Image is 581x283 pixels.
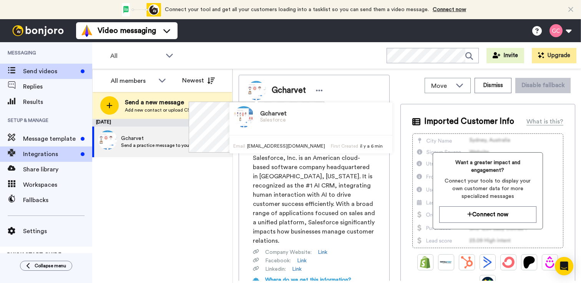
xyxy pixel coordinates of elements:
[260,117,287,123] h5: Salesforce
[433,7,466,12] a: Connect now
[23,180,92,189] span: Workspaces
[265,257,291,265] span: Facebook :
[502,256,515,268] img: ConvertKit
[461,256,473,268] img: Hubspot
[439,206,537,223] button: Connect now
[165,7,429,12] span: Connect your tool and get all your customers loading into a tasklist so you can send them a video...
[121,142,198,148] span: Send a practice message to yourself
[439,159,537,174] span: Want a greater impact and engagement?
[98,25,156,36] span: Video messaging
[265,248,312,256] span: Company Website :
[272,85,306,96] span: Gcharvet
[23,165,92,174] span: Share library
[23,67,78,76] span: Send videos
[119,3,161,16] div: animation
[233,144,245,148] span: Email
[265,277,351,283] span: Where do we get this information?
[23,150,78,159] span: Integrations
[318,248,327,256] a: Link
[81,25,93,37] img: vm-color.svg
[92,119,232,127] div: [DATE]
[98,130,117,150] img: 77a8fbd9-663f-4c7c-8f84-f95aca78302b.jpg
[481,256,494,268] img: ActiveCampaign
[526,117,563,126] div: What is this?
[360,144,383,148] span: il y a 6 min
[253,153,375,245] span: Salesforce, Inc. is an American cloud-based software company headquartered in [GEOGRAPHIC_DATA], ...
[23,227,92,236] span: Settings
[23,97,92,107] span: Results
[9,25,67,36] img: bj-logo-header-white.svg
[125,107,194,113] span: Add new contact or upload CSV
[23,196,92,205] span: Fallbacks
[265,265,286,273] span: Linkedin :
[111,76,154,86] div: All members
[247,81,266,100] img: Image of Gcharvet
[292,265,302,273] a: Link
[35,263,66,269] span: Collapse menu
[233,106,254,127] img: Image of Gcharvet
[297,257,307,265] a: Link
[125,98,194,107] span: Send a new message
[439,177,537,200] span: Connect your tools to display your own customer data for more specialized messages
[544,256,556,268] img: Drip
[6,252,61,258] span: QUICK START GUIDE
[110,51,162,61] span: All
[121,135,198,142] span: Gcharvet
[555,257,573,275] div: Ouvrir le Messenger Intercom
[523,256,535,268] img: Patreon
[20,261,72,271] button: Collapse menu
[424,116,514,127] span: Imported Customer Info
[331,144,358,148] span: First Created
[440,256,452,268] img: Ontraport
[247,144,325,148] span: [EMAIL_ADDRESS][DOMAIN_NAME]
[260,110,287,117] h3: Gcharvet
[431,81,452,90] span: Move
[23,82,92,91] span: Replies
[176,73,221,88] button: Newest
[486,48,524,63] button: Invite
[532,48,576,63] button: Upgrade
[23,134,78,143] span: Message template
[419,256,432,268] img: Shopify
[515,78,571,93] button: Disable fallback
[475,78,511,93] button: Dismiss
